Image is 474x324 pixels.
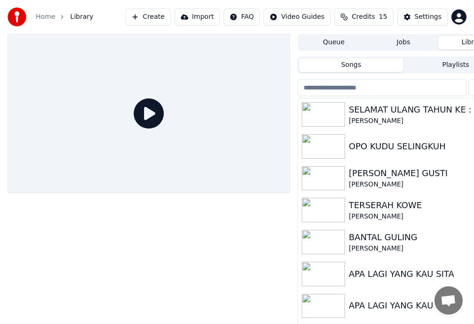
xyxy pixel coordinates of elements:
button: Import [175,8,220,25]
div: Settings [415,12,442,22]
span: Credits [352,12,375,22]
span: Library [70,12,93,22]
a: Home [36,12,55,22]
nav: breadcrumb [36,12,93,22]
button: Jobs [369,36,438,49]
button: Settings [397,8,448,25]
button: FAQ [224,8,260,25]
button: Songs [299,58,403,72]
a: Open chat [434,286,463,315]
span: 15 [379,12,387,22]
img: youka [8,8,26,26]
button: Queue [299,36,369,49]
button: Video Guides [264,8,330,25]
button: Credits15 [334,8,393,25]
button: Create [125,8,171,25]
